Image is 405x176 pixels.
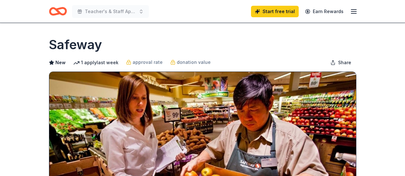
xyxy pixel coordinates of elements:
[72,5,149,18] button: Teacher's & Staff Appreciation Week
[55,59,66,66] span: New
[301,6,347,17] a: Earn Rewards
[170,58,211,66] a: donation value
[73,59,118,66] div: 1 apply last week
[126,58,163,66] a: approval rate
[325,56,356,69] button: Share
[338,59,351,66] span: Share
[85,8,136,15] span: Teacher's & Staff Appreciation Week
[251,6,299,17] a: Start free trial
[49,4,67,19] a: Home
[49,36,102,54] h1: Safeway
[177,58,211,66] span: donation value
[133,58,163,66] span: approval rate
